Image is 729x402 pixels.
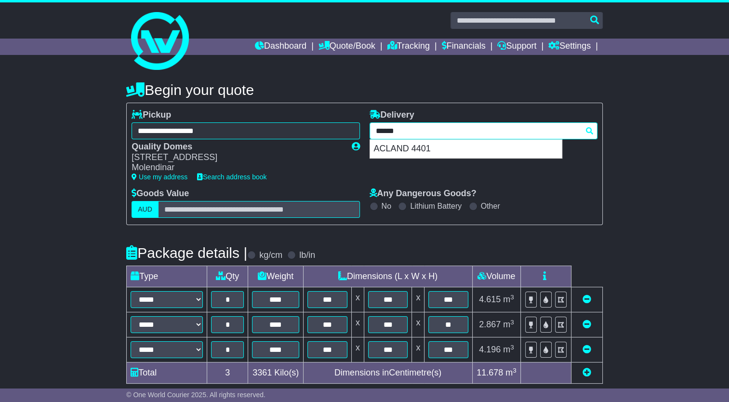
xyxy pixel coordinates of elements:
div: ACLAND 4401 [370,140,562,158]
td: Type [127,266,207,287]
a: Remove this item [583,320,591,329]
label: Lithium Battery [410,201,462,211]
span: 4.615 [479,295,501,304]
h4: Package details | [126,245,247,261]
td: x [351,287,364,312]
td: x [412,287,424,312]
td: x [351,312,364,337]
td: Dimensions in Centimetre(s) [304,362,472,384]
a: Dashboard [255,39,306,55]
label: Goods Value [132,188,189,199]
span: m [503,295,514,304]
h4: Begin your quote [126,82,603,98]
span: m [503,345,514,354]
sup: 3 [510,319,514,326]
a: Remove this item [583,345,591,354]
td: x [351,337,364,362]
div: [STREET_ADDRESS] [132,152,342,163]
label: AUD [132,201,159,218]
span: m [503,320,514,329]
td: Volume [472,266,520,287]
span: 3361 [252,368,272,377]
a: Remove this item [583,295,591,304]
td: Weight [248,266,304,287]
label: Other [481,201,500,211]
div: Quality Domes [132,142,342,152]
label: Any Dangerous Goods? [370,188,477,199]
div: Molendinar [132,162,342,173]
td: Qty [207,266,248,287]
label: No [382,201,391,211]
span: 11.678 [477,368,503,377]
sup: 3 [510,344,514,351]
label: Delivery [370,110,414,121]
a: Financials [442,39,486,55]
td: 3 [207,362,248,384]
a: Tracking [387,39,430,55]
a: Use my address [132,173,187,181]
a: Settings [548,39,591,55]
a: Add new item [583,368,591,377]
td: Dimensions (L x W x H) [304,266,472,287]
span: 2.867 [479,320,501,329]
td: Kilo(s) [248,362,304,384]
a: Quote/Book [318,39,375,55]
span: © One World Courier 2025. All rights reserved. [126,391,265,399]
a: Support [497,39,536,55]
label: lb/in [299,250,315,261]
sup: 3 [513,367,517,374]
span: m [505,368,517,377]
a: Search address book [197,173,266,181]
sup: 3 [510,294,514,301]
td: x [412,312,424,337]
label: kg/cm [259,250,282,261]
td: Total [127,362,207,384]
label: Pickup [132,110,171,121]
span: 4.196 [479,345,501,354]
td: x [412,337,424,362]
